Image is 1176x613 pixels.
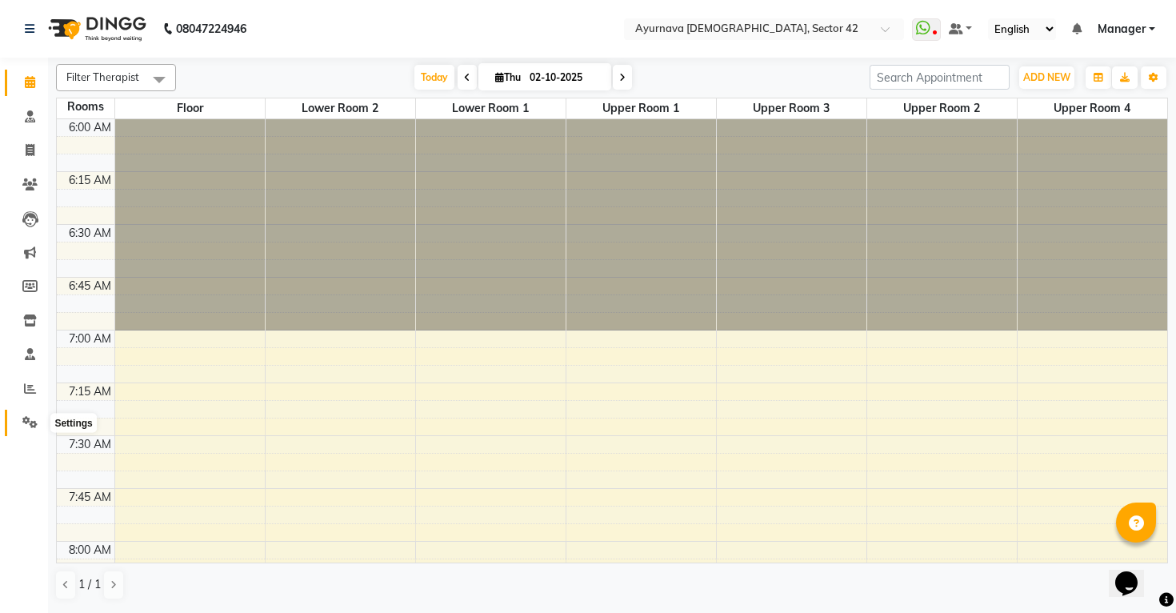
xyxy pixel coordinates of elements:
input: Search Appointment [870,65,1010,90]
div: 6:15 AM [66,172,114,189]
span: Lower Room 1 [416,98,566,118]
button: ADD NEW [1019,66,1074,89]
div: 6:00 AM [66,119,114,136]
span: 1 / 1 [78,576,101,593]
span: ADD NEW [1023,71,1070,83]
div: 8:00 AM [66,542,114,559]
div: 6:45 AM [66,278,114,294]
div: 7:15 AM [66,383,114,400]
div: Rooms [57,98,114,115]
span: Upper room 1 [566,98,716,118]
span: Upper room 2 [867,98,1017,118]
span: Lower Room 2 [266,98,415,118]
div: 6:30 AM [66,225,114,242]
span: Manager [1098,21,1146,38]
span: Upper room 4 [1018,98,1168,118]
span: Floor [115,98,265,118]
input: 2025-10-02 [525,66,605,90]
span: Upper room 3 [717,98,866,118]
div: 7:00 AM [66,331,114,347]
span: Today [414,65,454,90]
span: Thu [491,71,525,83]
iframe: chat widget [1109,549,1160,597]
div: 7:45 AM [66,489,114,506]
img: logo [41,6,150,51]
div: 7:30 AM [66,436,114,453]
span: Filter Therapist [66,70,139,83]
b: 08047224946 [176,6,246,51]
div: Settings [50,414,96,433]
